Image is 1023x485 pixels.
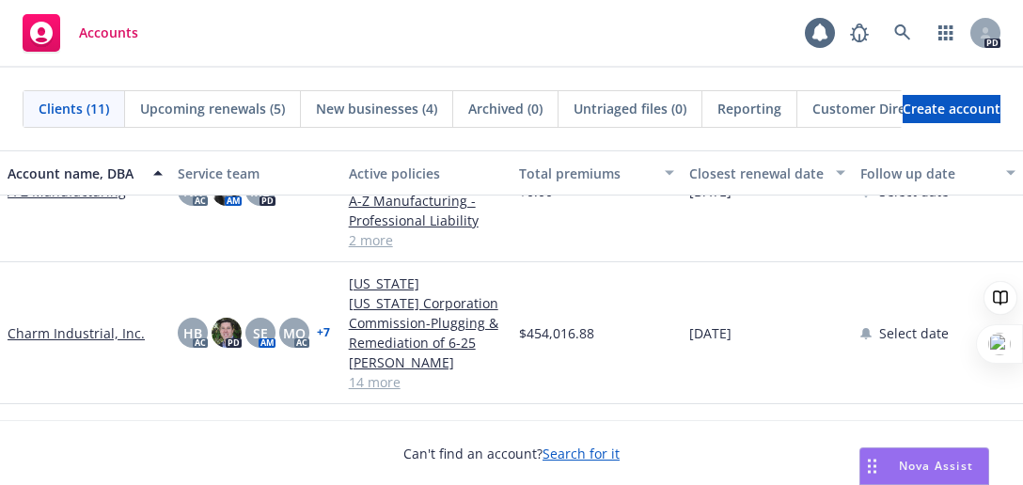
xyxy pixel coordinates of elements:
button: Follow up date [853,150,1023,196]
span: Nova Assist [899,458,973,474]
a: 2 more [349,230,504,250]
a: Search for it [543,445,620,462]
span: [DATE] [689,323,732,343]
span: Can't find an account? [403,444,620,463]
a: Report a Bug [841,14,878,52]
span: Clients (11) [39,99,109,118]
div: Service team [178,164,333,183]
a: Search [884,14,921,52]
a: Charm Industrial, Inc. [8,323,145,343]
span: Create account [903,91,1000,127]
span: Accounts [79,25,138,40]
button: Active policies [341,150,511,196]
button: Total premiums [511,150,682,196]
span: Customer Directory [812,99,939,118]
a: + 7 [317,327,330,338]
a: Switch app [927,14,965,52]
div: Account name, DBA [8,164,142,183]
button: Nova Assist [859,447,989,485]
span: HB [183,323,202,343]
button: Service team [170,150,340,196]
div: Follow up date [860,164,995,183]
span: New businesses (4) [316,99,437,118]
a: Accounts [15,7,146,59]
div: Total premiums [519,164,653,183]
img: photo [212,318,242,348]
span: SE [253,323,268,343]
span: MQ [283,323,306,343]
span: Reporting [717,99,781,118]
a: Create account [903,95,1000,123]
button: Closest renewal date [682,150,852,196]
span: Untriaged files (0) [574,99,686,118]
a: 14 more [349,372,504,392]
div: Drag to move [860,448,884,484]
span: Select date [879,323,949,343]
a: A-Z Manufacturing - Professional Liability [349,191,504,230]
span: $454,016.88 [519,323,594,343]
div: Closest renewal date [689,164,824,183]
div: Active policies [349,164,504,183]
a: [US_STATE] Corporation Commission-Plugging & Remediation of 6-25 [PERSON_NAME] [349,293,504,372]
span: Upcoming renewals (5) [140,99,285,118]
span: Archived (0) [468,99,543,118]
a: [US_STATE] [349,274,504,293]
